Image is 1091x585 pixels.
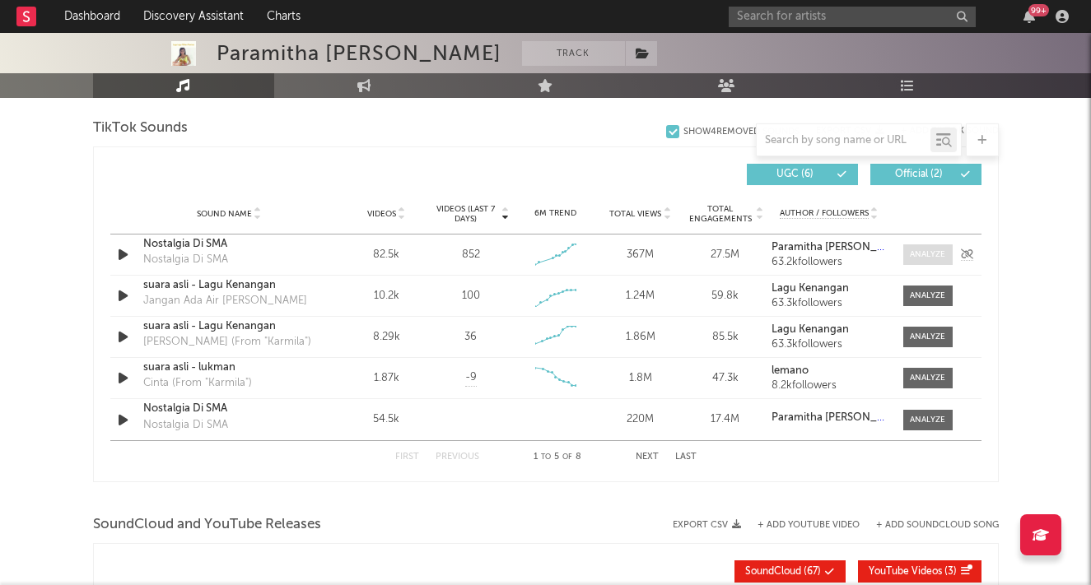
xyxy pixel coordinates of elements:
[772,365,886,377] a: lemano
[675,453,697,462] button: Last
[602,411,678,428] div: 220M
[348,288,425,304] div: 10.2k
[436,453,479,462] button: Previous
[143,236,315,253] a: Nostalgia Di SMA
[143,417,228,434] div: Nostalgia Di SMA
[772,412,910,423] strong: Paramitha [PERSON_NAME]
[772,298,886,309] div: 63.3k followers
[1023,10,1035,23] button: 99+
[734,560,846,583] button: SoundCloud(67)
[870,164,981,185] button: Official(2)
[464,329,477,346] div: 36
[687,411,763,428] div: 17.4M
[745,567,801,577] span: SoundCloud
[772,242,910,253] strong: Paramitha [PERSON_NAME]
[858,560,981,583] button: YouTube Videos(3)
[687,370,763,387] div: 47.3k
[143,360,315,376] a: suara asli - lukman
[143,293,307,309] div: Jangan Ada Air [PERSON_NAME]
[562,453,572,461] span: of
[687,204,753,224] span: Total Engagements
[462,247,480,263] div: 852
[93,118,188,138] span: TikTok Sounds
[143,277,315,294] a: suara asli - Lagu Kenangan
[772,283,849,294] strong: Lagu Kenangan
[745,567,821,577] span: ( 67 )
[93,515,321,535] span: SoundCloud and YouTube Releases
[869,567,957,577] span: ( 3 )
[197,209,252,219] span: Sound Name
[772,324,886,336] a: Lagu Kenangan
[541,453,551,461] span: to
[741,521,860,530] div: + Add YouTube Video
[772,242,886,253] a: Paramitha [PERSON_NAME]
[757,134,930,147] input: Search by song name or URL
[609,209,661,219] span: Total Views
[673,520,741,530] button: Export CSV
[602,247,678,263] div: 367M
[636,453,659,462] button: Next
[772,365,809,376] strong: lemano
[348,247,425,263] div: 82.5k
[1028,4,1049,16] div: 99 +
[687,247,763,263] div: 27.5M
[143,334,311,351] div: [PERSON_NAME] (From "Karmila")
[348,411,425,428] div: 54.5k
[687,329,763,346] div: 85.5k
[772,257,886,268] div: 63.2k followers
[348,329,425,346] div: 8.29k
[522,41,625,66] button: Track
[367,209,396,219] span: Videos
[860,521,999,530] button: + Add SoundCloud Song
[772,339,886,351] div: 63.3k followers
[602,288,678,304] div: 1.24M
[465,369,477,386] span: -9
[432,204,499,224] span: Videos (last 7 days)
[143,401,315,417] a: Nostalgia Di SMA
[512,448,603,467] div: 1 5 8
[602,329,678,346] div: 1.86M
[143,375,252,392] div: Cinta (From "Karmila")
[517,207,594,220] div: 6M Trend
[780,208,869,219] span: Author / Followers
[602,370,678,387] div: 1.8M
[729,7,976,27] input: Search for artists
[758,521,860,530] button: + Add YouTube Video
[747,164,858,185] button: UGC(6)
[772,380,886,392] div: 8.2k followers
[881,169,957,179] span: Official ( 2 )
[217,41,501,66] div: Paramitha [PERSON_NAME]
[876,521,999,530] button: + Add SoundCloud Song
[143,252,228,268] div: Nostalgia Di SMA
[462,288,480,304] div: 100
[772,324,849,335] strong: Lagu Kenangan
[869,567,942,577] span: YouTube Videos
[395,453,419,462] button: First
[772,283,886,295] a: Lagu Kenangan
[348,370,425,387] div: 1.87k
[143,318,315,335] a: suara asli - Lagu Kenangan
[758,169,833,179] span: UGC ( 6 )
[687,288,763,304] div: 59.8k
[772,412,886,424] a: Paramitha [PERSON_NAME]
